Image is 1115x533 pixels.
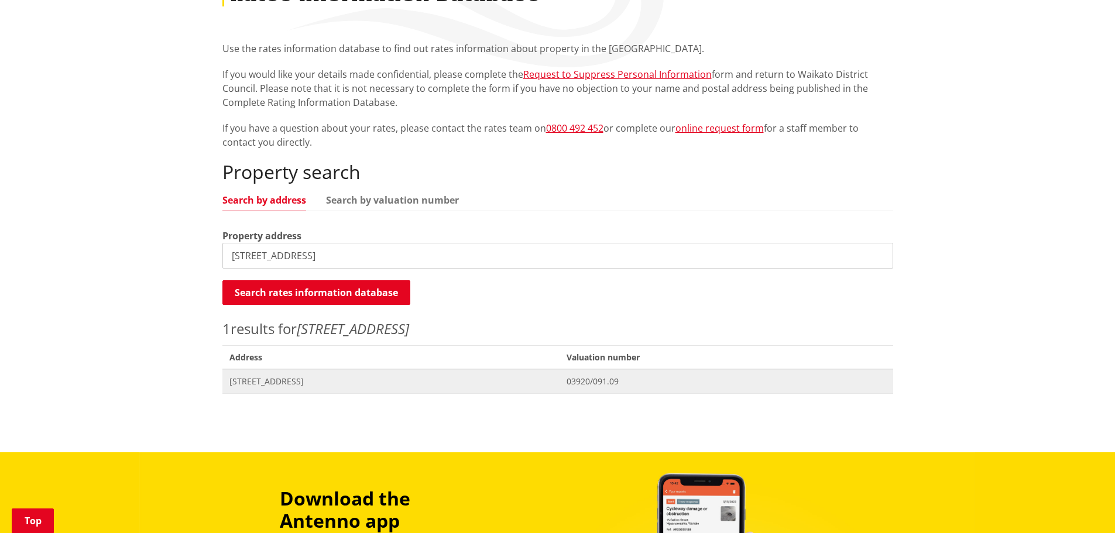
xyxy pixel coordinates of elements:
[222,67,893,109] p: If you would like your details made confidential, please complete the form and return to Waikato ...
[297,319,409,338] em: [STREET_ADDRESS]
[523,68,712,81] a: Request to Suppress Personal Information
[222,161,893,183] h2: Property search
[222,369,893,393] a: [STREET_ADDRESS] 03920/091.09
[280,487,492,532] h3: Download the Antenno app
[560,345,893,369] span: Valuation number
[229,376,553,387] span: [STREET_ADDRESS]
[675,122,764,135] a: online request form
[546,122,603,135] a: 0800 492 452
[222,345,560,369] span: Address
[12,508,54,533] a: Top
[222,195,306,205] a: Search by address
[222,280,410,305] button: Search rates information database
[222,318,893,339] p: results for
[326,195,459,205] a: Search by valuation number
[222,229,301,243] label: Property address
[222,243,893,269] input: e.g. Duke Street NGARUAWAHIA
[567,376,886,387] span: 03920/091.09
[222,42,893,56] p: Use the rates information database to find out rates information about property in the [GEOGRAPHI...
[222,319,231,338] span: 1
[222,121,893,149] p: If you have a question about your rates, please contact the rates team on or complete our for a s...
